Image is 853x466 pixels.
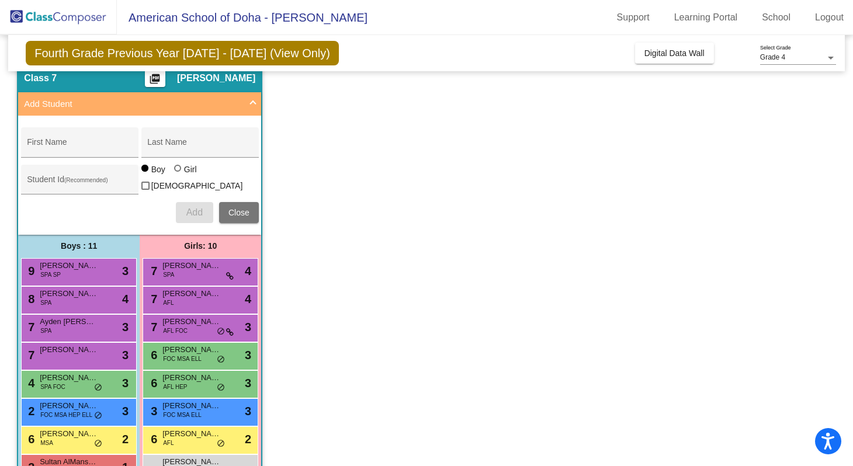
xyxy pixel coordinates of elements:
[25,433,34,446] span: 6
[122,318,129,336] span: 3
[162,344,221,356] span: [PERSON_NAME]
[40,372,98,384] span: [PERSON_NAME]
[40,288,98,300] span: [PERSON_NAME]
[176,202,213,223] button: Add
[162,428,221,440] span: [PERSON_NAME]
[760,53,785,61] span: Grade 4
[608,8,659,27] a: Support
[245,346,251,364] span: 3
[24,98,241,111] mat-panel-title: Add Student
[163,354,202,363] span: FOC MSA ELL
[162,288,221,300] span: [PERSON_NAME] [PERSON_NAME]
[40,298,51,307] span: SPA
[163,411,202,419] span: FOC MSA ELL
[151,164,165,175] div: Boy
[140,235,261,258] div: Girls: 10
[18,235,140,258] div: Boys : 11
[122,402,129,420] span: 3
[245,374,251,392] span: 3
[217,327,225,336] span: do_not_disturb_alt
[122,346,129,364] span: 3
[18,116,261,234] div: Add Student
[162,316,221,328] span: [PERSON_NAME]
[94,383,102,392] span: do_not_disturb_alt
[177,72,255,84] span: [PERSON_NAME]
[94,411,102,420] span: do_not_disturb_alt
[644,48,705,58] span: Digital Data Wall
[40,428,98,440] span: [PERSON_NAME]
[25,377,34,390] span: 4
[40,344,98,356] span: [PERSON_NAME]
[162,372,221,384] span: [PERSON_NAME]
[94,439,102,448] span: do_not_disturb_alt
[635,43,714,64] button: Digital Data Wall
[162,400,221,412] span: [PERSON_NAME]
[40,270,61,279] span: SPA SP
[25,293,34,305] span: 8
[186,207,203,217] span: Add
[665,8,747,27] a: Learning Portal
[27,179,132,189] input: Student Id
[40,411,92,419] span: FOC MSA HEP ELL
[25,405,34,418] span: 2
[245,430,251,448] span: 2
[40,316,98,328] span: Ayden [PERSON_NAME] [PERSON_NAME]
[162,260,221,272] span: [PERSON_NAME]
[40,400,98,412] span: [PERSON_NAME]
[122,290,129,308] span: 4
[148,377,157,390] span: 6
[245,318,251,336] span: 3
[217,383,225,392] span: do_not_disturb_alt
[40,326,51,335] span: SPA
[183,164,197,175] div: Girl
[245,262,251,280] span: 4
[24,72,57,84] span: Class 7
[40,382,65,391] span: SPA FOC
[228,208,249,217] span: Close
[148,433,157,446] span: 6
[806,8,853,27] a: Logout
[27,142,132,151] input: First Name
[122,430,129,448] span: 2
[163,298,174,307] span: AFL
[148,293,157,305] span: 7
[122,262,129,280] span: 3
[163,326,188,335] span: AFL FOC
[217,355,225,364] span: do_not_disturb_alt
[163,270,174,279] span: SPA
[145,69,165,87] button: Print Students Details
[117,8,367,27] span: American School of Doha - [PERSON_NAME]
[25,265,34,277] span: 9
[163,439,174,447] span: AFL
[217,439,225,448] span: do_not_disturb_alt
[148,321,157,333] span: 7
[219,202,259,223] button: Close
[148,265,157,277] span: 7
[40,260,98,272] span: [PERSON_NAME]
[148,405,157,418] span: 3
[147,142,252,151] input: Last Name
[25,321,34,333] span: 7
[148,349,157,361] span: 6
[148,73,162,89] mat-icon: picture_as_pdf
[18,92,261,116] mat-expansion-panel-header: Add Student
[26,41,339,65] span: Fourth Grade Previous Year [DATE] - [DATE] (View Only)
[151,179,243,193] span: [DEMOGRAPHIC_DATA]
[245,290,251,308] span: 4
[245,402,251,420] span: 3
[163,382,187,391] span: AFL HEP
[753,8,800,27] a: School
[25,349,34,361] span: 7
[40,439,53,447] span: MSA
[122,374,129,392] span: 3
